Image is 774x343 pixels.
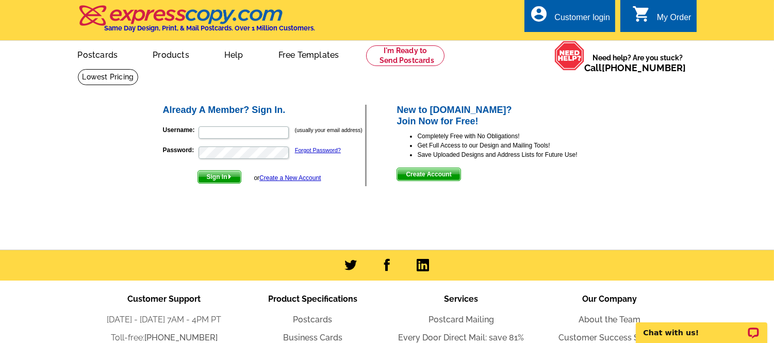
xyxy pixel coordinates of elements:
[397,168,460,181] span: Create Account
[554,13,610,27] div: Customer login
[579,315,641,324] a: About the Team
[259,174,321,182] a: Create a New Account
[198,171,241,183] span: Sign In
[295,127,363,133] small: (usually your email address)
[585,53,691,73] span: Need help? Are you stuck?
[444,294,479,304] span: Services
[293,315,333,324] a: Postcards
[632,11,691,24] a: shopping_cart My Order
[268,294,357,304] span: Product Specifications
[629,311,774,343] iframe: LiveChat chat widget
[429,315,494,324] a: Postcard Mailing
[262,42,356,66] a: Free Templates
[558,333,661,342] a: Customer Success Stories
[417,132,613,141] li: Completely Free with No Obligations!
[417,141,613,150] li: Get Full Access to our Design and Mailing Tools!
[208,42,260,66] a: Help
[144,333,218,342] a: [PHONE_NUMBER]
[530,5,548,23] i: account_circle
[295,147,341,153] a: Forgot Password?
[583,294,637,304] span: Our Company
[227,174,232,179] img: button-next-arrow-white.png
[78,12,316,32] a: Same Day Design, Print, & Mail Postcards. Over 1 Million Customers.
[163,105,366,116] h2: Already A Member? Sign In.
[602,62,686,73] a: [PHONE_NUMBER]
[554,41,585,71] img: help
[197,170,241,184] button: Sign In
[254,173,321,183] div: or
[585,62,686,73] span: Call
[657,13,691,27] div: My Order
[397,105,613,127] h2: New to [DOMAIN_NAME]? Join Now for Free!
[632,5,651,23] i: shopping_cart
[136,42,206,66] a: Products
[61,42,135,66] a: Postcards
[530,11,610,24] a: account_circle Customer login
[399,333,524,342] a: Every Door Direct Mail: save 81%
[90,314,239,326] li: [DATE] - [DATE] 7AM - 4PM PT
[105,24,316,32] h4: Same Day Design, Print, & Mail Postcards. Over 1 Million Customers.
[128,294,201,304] span: Customer Support
[417,150,613,159] li: Save Uploaded Designs and Address Lists for Future Use!
[163,125,197,135] label: Username:
[397,168,460,181] button: Create Account
[283,333,342,342] a: Business Cards
[163,145,197,155] label: Password:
